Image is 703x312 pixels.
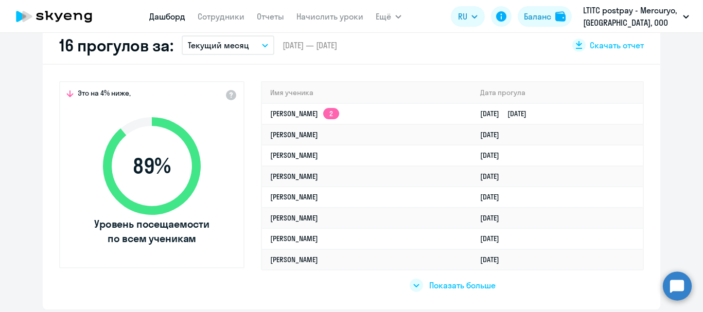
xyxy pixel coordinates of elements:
[451,6,485,27] button: RU
[78,88,131,101] span: Это на 4% ниже,
[376,10,391,23] span: Ещё
[93,217,211,246] span: Уровень посещаемости по всем ученикам
[149,11,185,22] a: Дашборд
[480,151,507,160] a: [DATE]
[262,82,472,103] th: Имя ученика
[270,213,318,223] a: [PERSON_NAME]
[472,82,643,103] th: Дата прогула
[458,10,467,23] span: RU
[524,10,551,23] div: Баланс
[590,40,644,51] span: Скачать отчет
[518,6,572,27] button: Балансbalance
[270,151,318,160] a: [PERSON_NAME]
[270,130,318,139] a: [PERSON_NAME]
[480,109,535,118] a: [DATE][DATE]
[182,35,274,55] button: Текущий месяц
[296,11,363,22] a: Начислить уроки
[188,39,249,51] p: Текущий месяц
[198,11,244,22] a: Сотрудники
[480,192,507,201] a: [DATE]
[283,40,337,51] span: [DATE] — [DATE]
[93,154,211,178] span: 89 %
[376,6,401,27] button: Ещё
[270,109,339,118] a: [PERSON_NAME]2
[59,35,173,56] h2: 16 прогулов за:
[555,11,566,22] img: balance
[270,255,318,264] a: [PERSON_NAME]
[583,4,679,29] p: LTITC postpay - Mercuryo, [GEOGRAPHIC_DATA], ООО
[257,11,284,22] a: Отчеты
[480,213,507,223] a: [DATE]
[480,255,507,264] a: [DATE]
[578,4,694,29] button: LTITC postpay - Mercuryo, [GEOGRAPHIC_DATA], ООО
[480,130,507,139] a: [DATE]
[270,192,318,201] a: [PERSON_NAME]
[270,172,318,181] a: [PERSON_NAME]
[480,172,507,181] a: [DATE]
[480,234,507,243] a: [DATE]
[429,280,496,291] span: Показать больше
[270,234,318,243] a: [PERSON_NAME]
[323,108,339,119] app-skyeng-badge: 2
